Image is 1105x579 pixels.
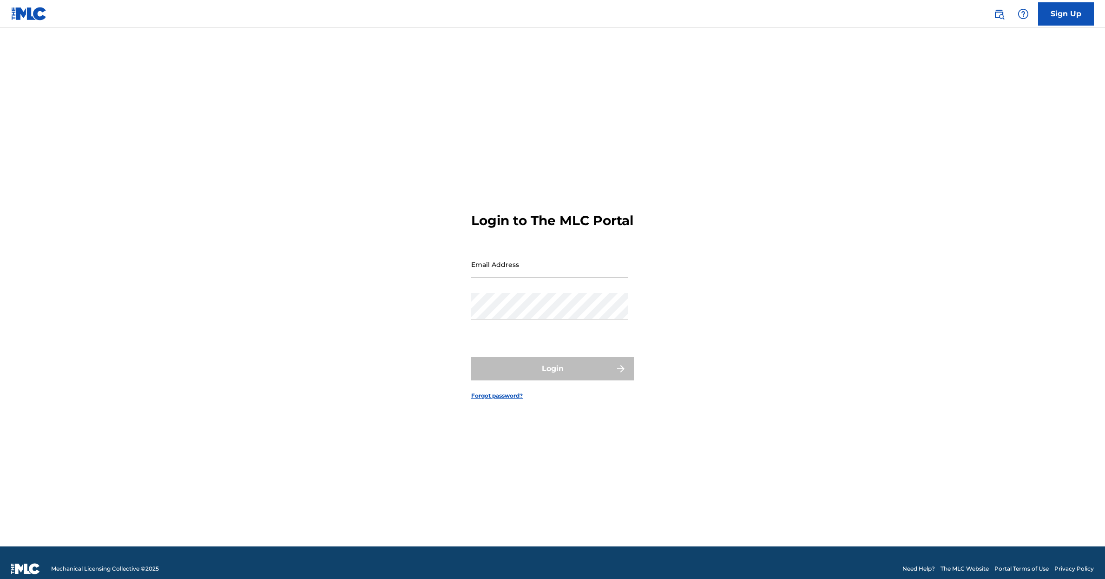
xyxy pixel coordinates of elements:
h3: Login to The MLC Portal [471,213,633,229]
a: Sign Up [1038,2,1094,26]
img: logo [11,563,40,574]
a: Privacy Policy [1054,565,1094,573]
img: search [993,8,1005,20]
a: The MLC Website [941,565,989,573]
a: Need Help? [902,565,935,573]
a: Public Search [990,5,1008,23]
a: Forgot password? [471,392,523,400]
img: MLC Logo [11,7,47,20]
span: Mechanical Licensing Collective © 2025 [51,565,159,573]
a: Portal Terms of Use [994,565,1049,573]
div: Help [1014,5,1033,23]
img: help [1018,8,1029,20]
